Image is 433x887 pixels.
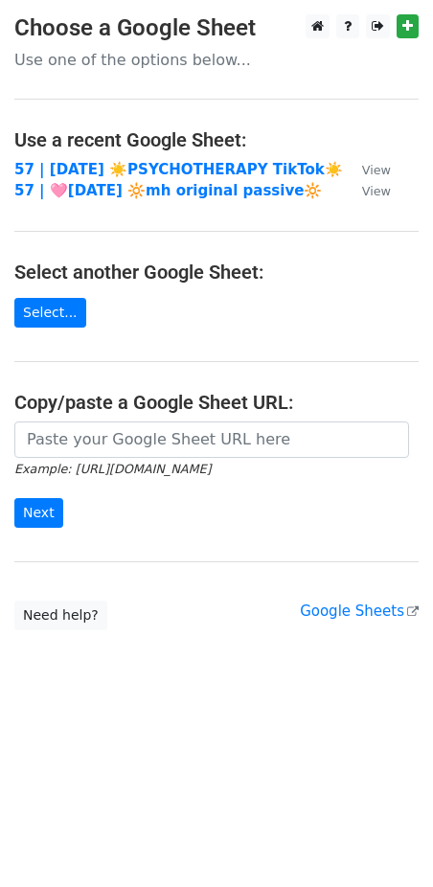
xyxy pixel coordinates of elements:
[14,601,107,630] a: Need help?
[14,161,343,178] a: 57 | [DATE] ☀️PSYCHOTHERAPY TikTok☀️
[14,261,419,284] h4: Select another Google Sheet:
[14,182,322,199] a: 57 | 🩷[DATE] 🔆mh original passive🔆
[14,298,86,328] a: Select...
[14,498,63,528] input: Next
[14,391,419,414] h4: Copy/paste a Google Sheet URL:
[14,14,419,42] h3: Choose a Google Sheet
[14,462,211,476] small: Example: [URL][DOMAIN_NAME]
[362,184,391,198] small: View
[343,182,391,199] a: View
[362,163,391,177] small: View
[14,128,419,151] h4: Use a recent Google Sheet:
[300,603,419,620] a: Google Sheets
[343,161,391,178] a: View
[14,421,409,458] input: Paste your Google Sheet URL here
[14,50,419,70] p: Use one of the options below...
